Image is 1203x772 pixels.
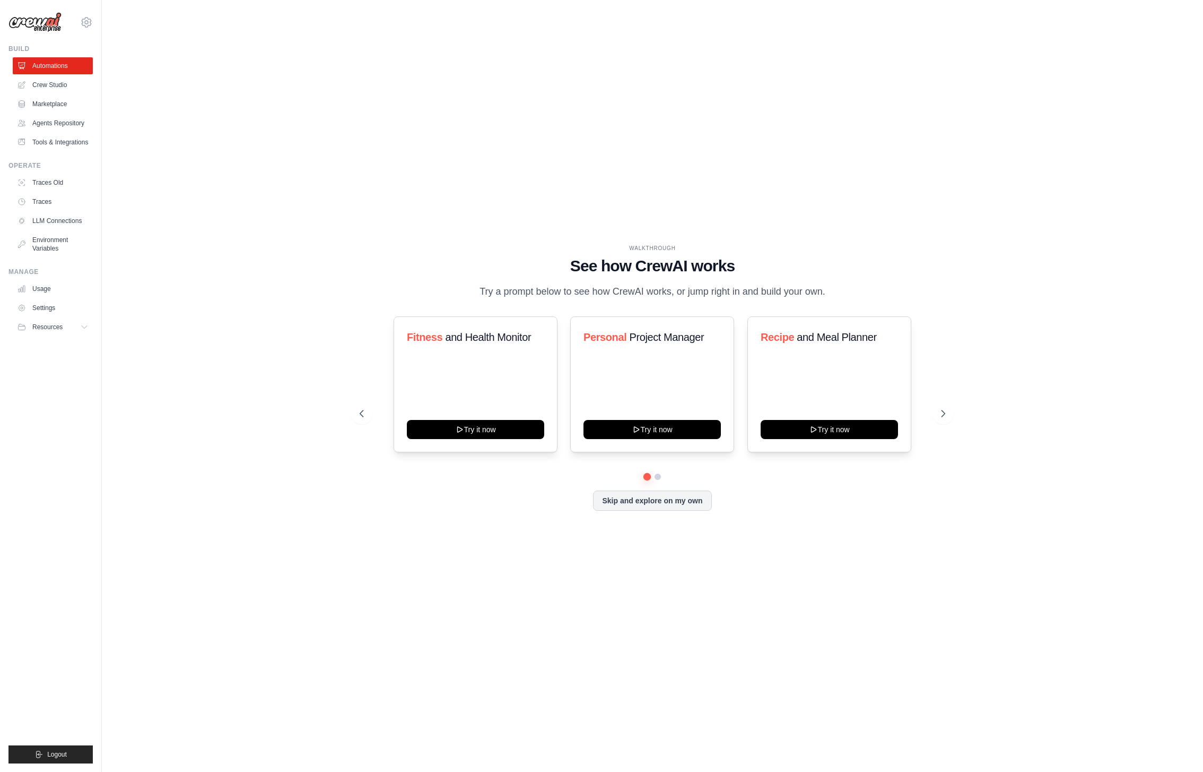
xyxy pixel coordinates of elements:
[13,212,93,229] a: LLM Connections
[47,750,67,759] span: Logout
[445,331,531,343] span: and Health Monitor
[360,244,945,252] div: WALKTHROUGH
[761,331,794,343] span: Recipe
[8,268,93,276] div: Manage
[13,115,93,132] a: Agents Repository
[360,256,945,276] h1: See how CrewAI works
[13,134,93,151] a: Tools & Integrations
[13,280,93,297] a: Usage
[13,174,93,191] a: Traces Old
[13,193,93,210] a: Traces
[13,57,93,74] a: Automations
[761,420,898,439] button: Try it now
[13,319,93,336] button: Resources
[8,12,62,32] img: Logo
[8,45,93,53] div: Build
[583,331,626,343] span: Personal
[407,331,442,343] span: Fitness
[474,284,831,299] p: Try a prompt below to see how CrewAI works, or jump right in and build your own.
[32,323,63,331] span: Resources
[13,96,93,113] a: Marketplace
[593,491,711,511] button: Skip and explore on my own
[8,745,93,764] button: Logout
[407,420,544,439] button: Try it now
[630,331,704,343] span: Project Manager
[13,299,93,316] a: Settings
[8,161,93,170] div: Operate
[13,231,93,257] a: Environment Variables
[583,420,721,439] button: Try it now
[13,76,93,93] a: Crew Studio
[797,331,876,343] span: and Meal Planner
